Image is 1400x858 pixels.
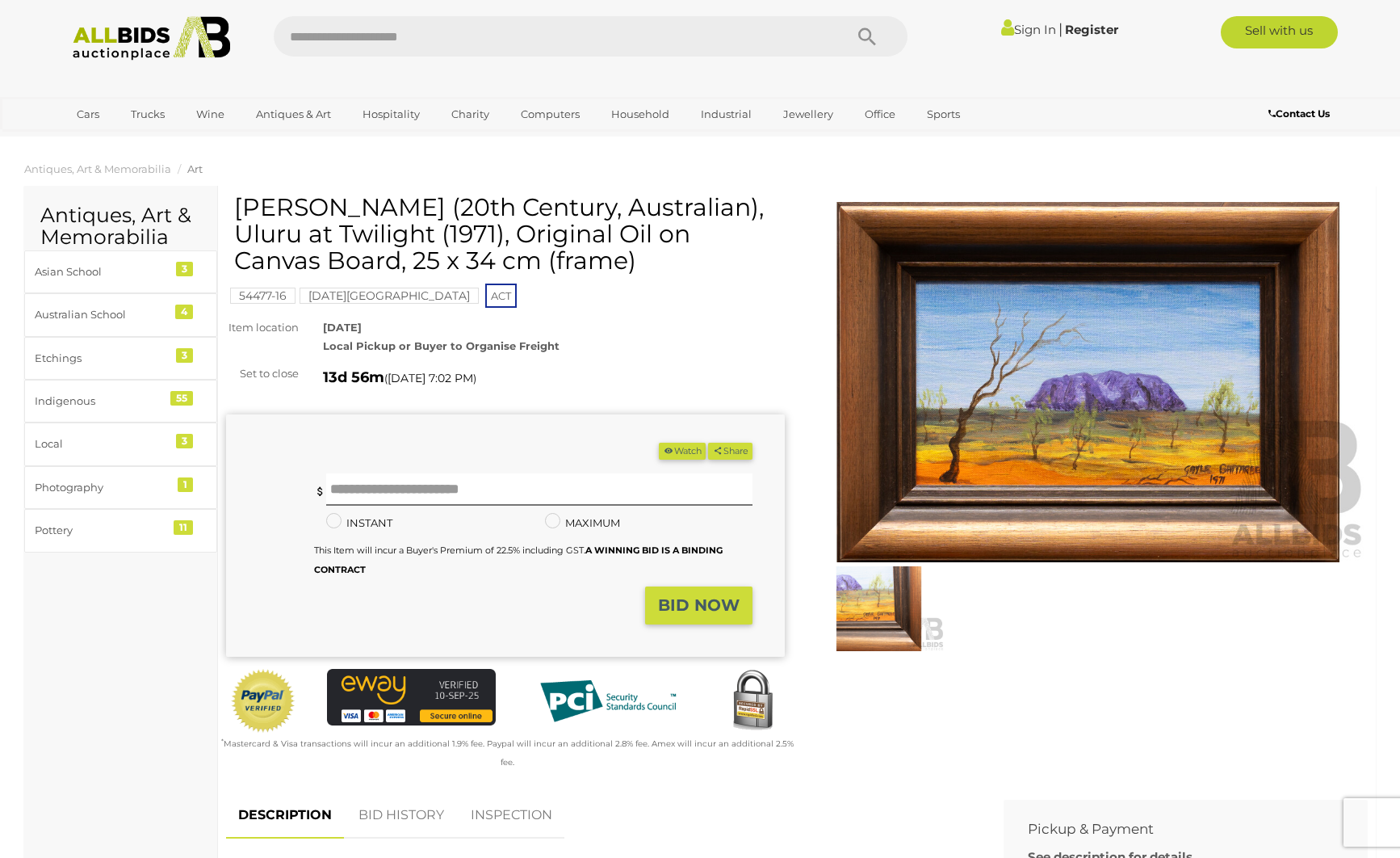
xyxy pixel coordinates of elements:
[24,466,217,509] a: Photography 1
[230,289,296,302] a: 54477-16
[66,128,202,154] a: [GEOGRAPHIC_DATA]
[64,16,239,61] img: Allbids.com.au
[120,101,175,128] a: Trucks
[300,289,479,302] a: [DATE][GEOGRAPHIC_DATA]
[176,434,193,448] div: 3
[441,101,500,128] a: Charity
[659,443,706,460] li: Watch this item
[384,372,476,385] span: ( )
[1221,16,1338,48] a: Sell with us
[40,204,201,249] h2: Antiques, Art & Memorabilia
[221,738,794,768] small: Mastercard & Visa transactions will incur an additional 1.9% fee. Paypal will incur an additional...
[323,368,384,386] strong: 13d 56m
[24,509,217,552] a: Pottery 11
[175,305,193,319] div: 4
[658,595,740,615] strong: BID NOW
[327,669,496,726] img: eWAY Payment Gateway
[35,478,168,497] div: Photography
[813,566,945,651] img: Gayle Battarbee (20th Century, Australian), Uluru at Twilight (1971), Original Oil on Canvas Boar...
[24,293,217,336] a: Australian School 4
[35,392,168,410] div: Indigenous
[314,545,723,574] small: This Item will incur a Buyer's Premium of 22.5% including GST.
[187,162,203,175] a: Art
[545,514,620,532] label: MAXIMUM
[24,423,217,465] a: Local 3
[178,477,193,492] div: 1
[690,101,762,128] a: Industrial
[854,101,906,128] a: Office
[214,318,311,337] div: Item location
[352,101,430,128] a: Hospitality
[323,339,560,352] strong: Local Pickup or Buyer to Organise Freight
[659,443,706,460] button: Watch
[24,250,217,293] a: Asian School 3
[35,305,168,324] div: Australian School
[527,669,689,734] img: PCI DSS compliant
[35,521,168,540] div: Pottery
[346,792,456,839] a: BID HISTORY
[24,380,217,423] a: Indigenous 55
[35,435,168,453] div: Local
[1001,22,1056,37] a: Sign In
[388,371,473,385] span: [DATE] 7:02 PM
[300,288,479,304] mark: [DATE][GEOGRAPHIC_DATA]
[245,101,342,128] a: Antiques & Art
[234,194,781,274] h1: [PERSON_NAME] (20th Century, Australian), Uluru at Twilight (1971), Original Oil on Canvas Board,...
[809,202,1368,562] img: Gayle Battarbee (20th Century, Australian), Uluru at Twilight (1971), Original Oil on Canvas Boar...
[323,321,362,334] strong: [DATE]
[773,101,844,128] a: Jewellery
[459,792,564,839] a: INSPECTION
[174,520,193,535] div: 11
[35,349,168,368] div: Etchings
[1058,20,1063,38] span: |
[601,101,680,128] a: Household
[186,101,235,128] a: Wine
[230,288,296,304] mark: 54477-16
[214,364,311,383] div: Set to close
[176,348,193,363] div: 3
[170,391,193,406] div: 55
[720,669,785,734] img: Secured by Rapid SSL
[1028,822,1319,837] h2: Pickup & Payment
[226,792,344,839] a: DESCRIPTION
[230,669,296,734] img: Official PayPal Seal
[827,16,907,57] button: Search
[24,337,217,380] a: Etchings 3
[510,101,590,128] a: Computers
[485,284,517,308] span: ACT
[1268,107,1330,120] b: Contact Us
[1268,105,1334,123] a: Contact Us
[708,443,752,460] button: Share
[314,545,723,574] b: A WINNING BID IS A BINDING CONTRACT
[66,101,110,128] a: Cars
[35,263,168,281] div: Asian School
[176,262,193,276] div: 3
[916,101,970,128] a: Sports
[1065,22,1118,37] a: Register
[645,587,752,625] button: BID NOW
[24,162,171,175] a: Antiques, Art & Memorabilia
[326,514,392,532] label: INSTANT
